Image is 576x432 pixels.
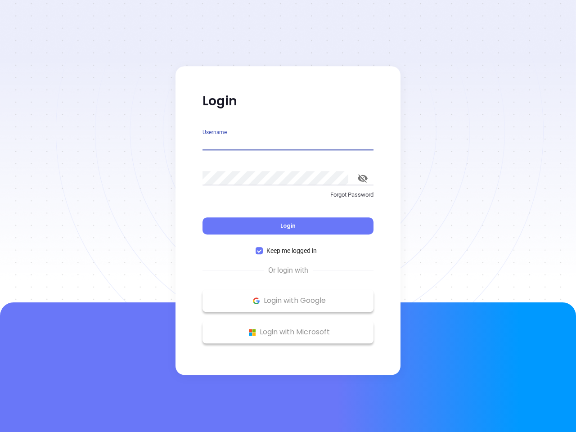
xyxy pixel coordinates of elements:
[251,295,262,306] img: Google Logo
[202,130,227,135] label: Username
[202,217,373,234] button: Login
[207,294,369,307] p: Login with Google
[202,190,373,199] p: Forgot Password
[264,265,313,276] span: Or login with
[202,190,373,207] a: Forgot Password
[202,321,373,343] button: Microsoft Logo Login with Microsoft
[352,167,373,189] button: toggle password visibility
[280,222,296,229] span: Login
[202,289,373,312] button: Google Logo Login with Google
[263,246,320,256] span: Keep me logged in
[207,325,369,339] p: Login with Microsoft
[247,327,258,338] img: Microsoft Logo
[202,93,373,109] p: Login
